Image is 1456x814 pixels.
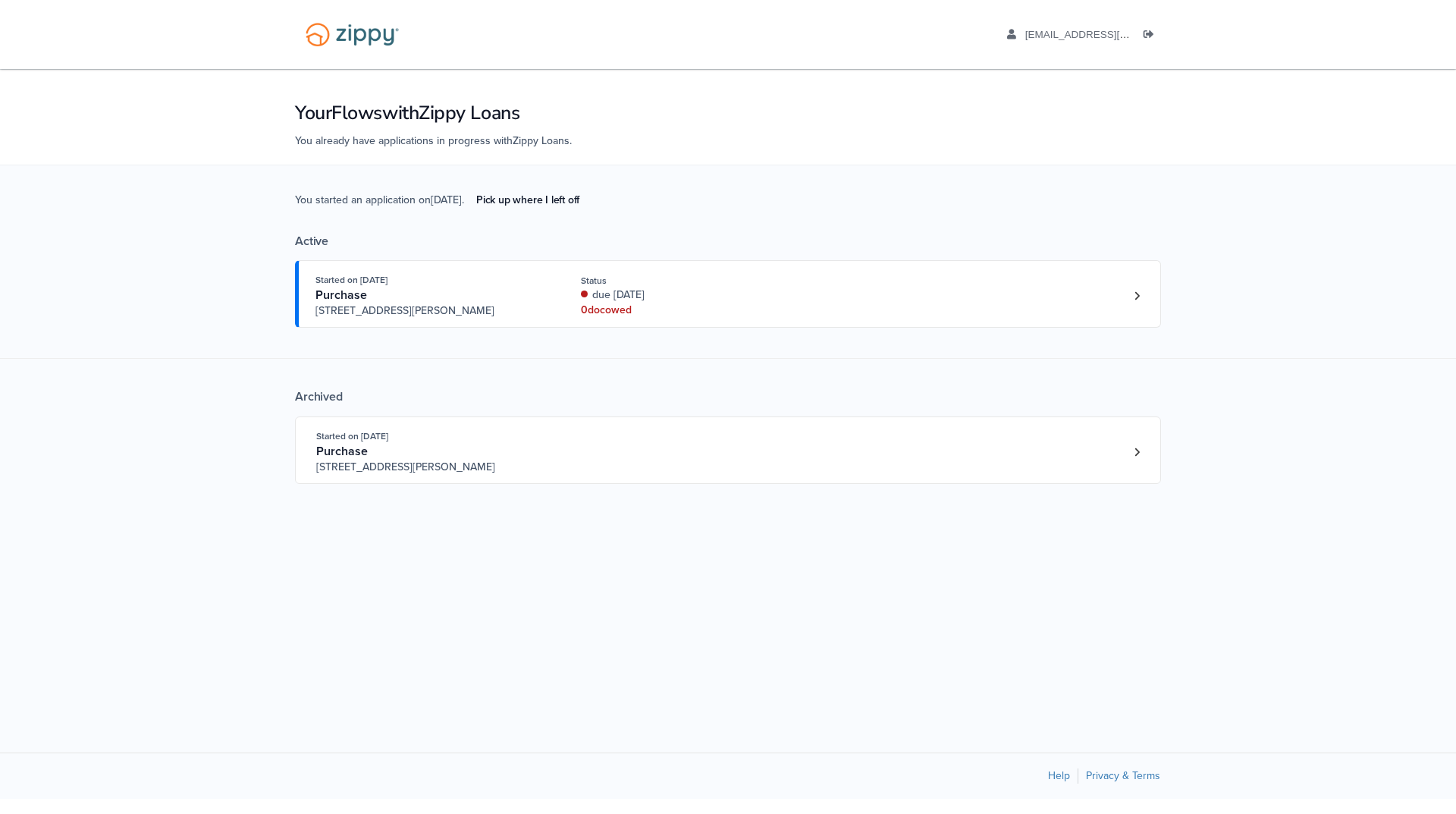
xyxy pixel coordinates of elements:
[295,192,591,234] span: You started an application on [DATE] .
[1086,769,1160,782] a: Privacy & Terms
[316,444,368,459] span: Purchase
[315,275,388,285] span: Started on [DATE]
[1144,29,1160,44] a: Log out
[464,187,591,212] a: Pick up where I left off
[1007,29,1199,44] a: edit profile
[1125,284,1148,307] a: Loan number 4228033
[296,15,409,54] img: Logo
[581,288,783,303] div: due [DATE]
[315,288,367,303] span: Purchase
[315,303,547,319] span: [STREET_ADDRESS][PERSON_NAME]
[295,260,1161,328] a: Open loan 4228033
[295,389,1161,404] div: Archived
[581,303,783,318] div: 0 doc owed
[295,234,1161,249] div: Active
[316,431,388,442] span: Started on [DATE]
[1125,441,1148,464] a: Loan number 3802615
[581,274,783,288] div: Status
[1048,769,1070,782] a: Help
[295,416,1161,484] a: Open loan 3802615
[295,134,572,147] span: You already have applications in progress with Zippy Loans .
[316,460,548,475] span: [STREET_ADDRESS][PERSON_NAME]
[1025,29,1199,40] span: aaboley88@icloud.com
[295,100,1161,126] h1: Your Flows with Zippy Loans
